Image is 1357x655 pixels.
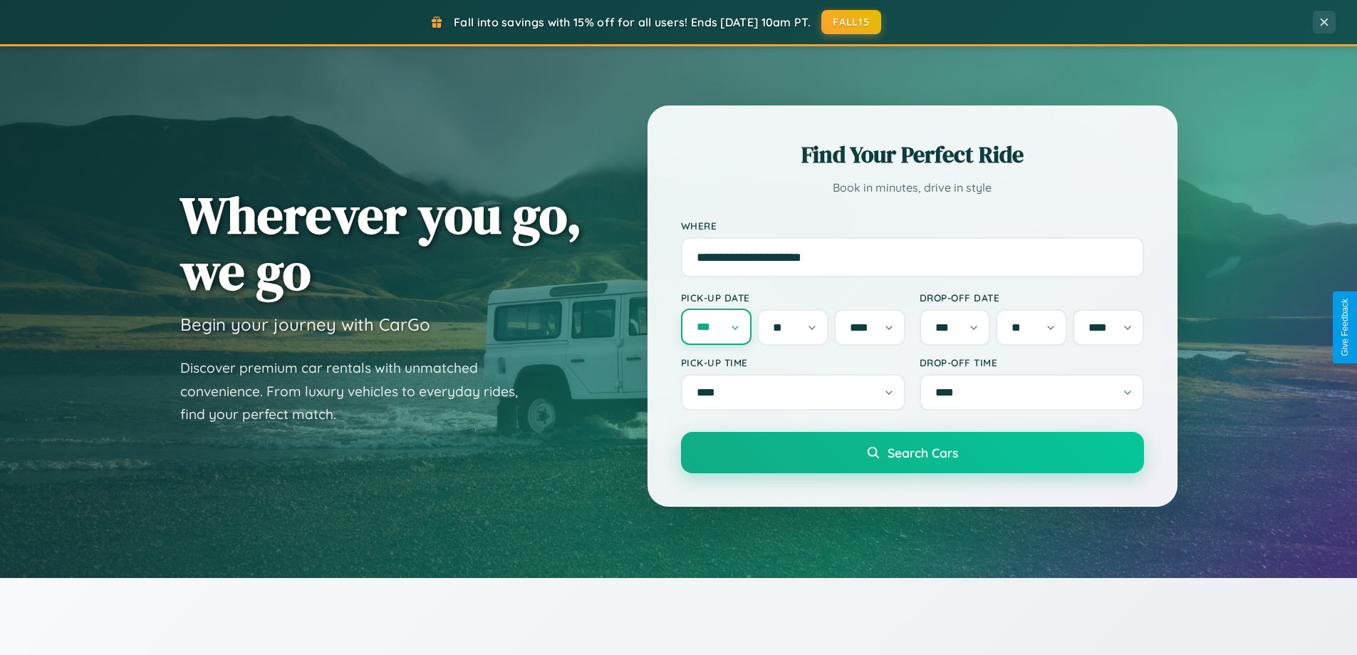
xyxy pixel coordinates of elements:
[180,356,536,426] p: Discover premium car rentals with unmatched convenience. From luxury vehicles to everyday rides, ...
[920,292,1144,304] label: Drop-off Date
[180,187,582,299] h1: Wherever you go, we go
[681,356,905,368] label: Pick-up Time
[681,220,1144,232] label: Where
[920,356,1144,368] label: Drop-off Time
[681,292,905,304] label: Pick-up Date
[681,177,1144,198] p: Book in minutes, drive in style
[454,15,811,29] span: Fall into savings with 15% off for all users! Ends [DATE] 10am PT.
[1340,299,1350,356] div: Give Feedback
[888,445,958,460] span: Search Cars
[681,139,1144,170] h2: Find Your Perfect Ride
[180,314,430,335] h3: Begin your journey with CarGo
[821,10,881,34] button: FALL15
[681,432,1144,473] button: Search Cars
